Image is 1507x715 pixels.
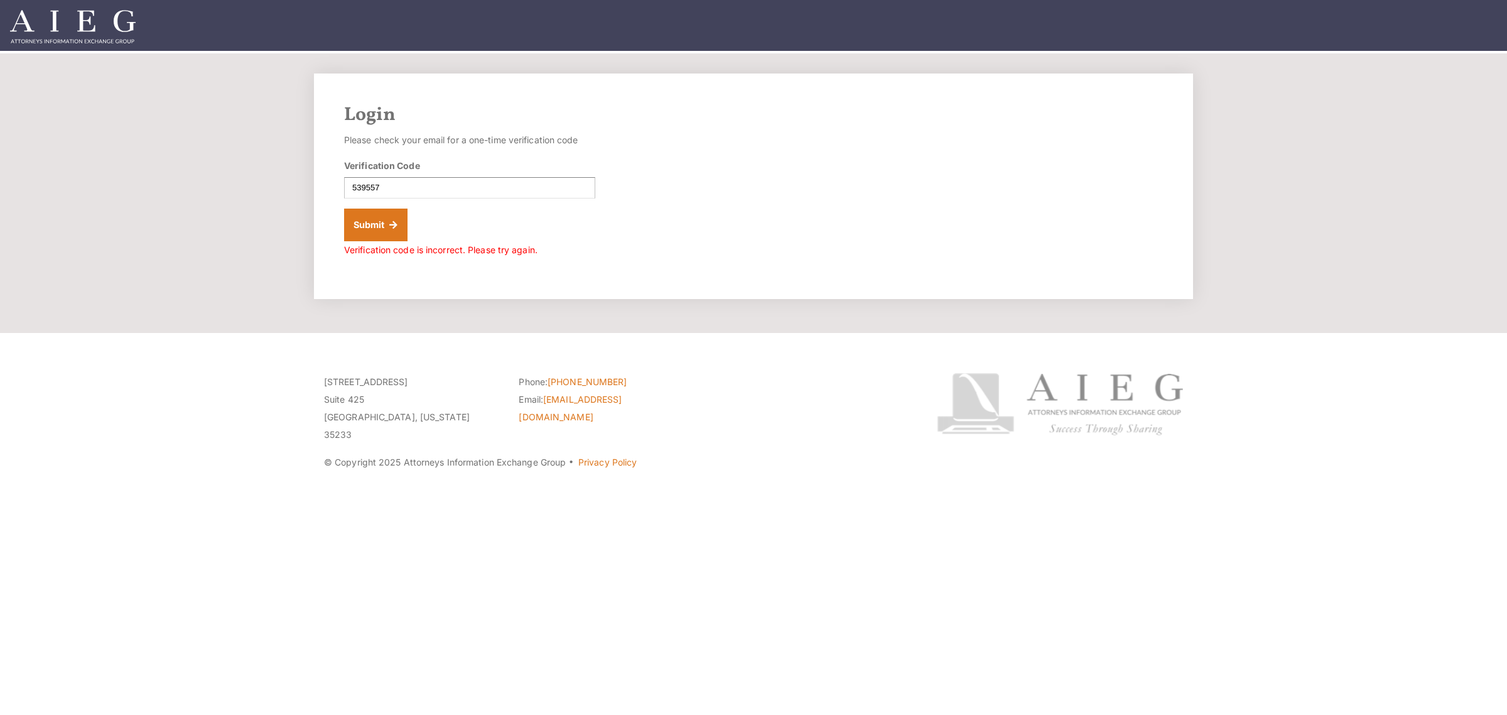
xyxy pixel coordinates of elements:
a: [EMAIL_ADDRESS][DOMAIN_NAME] [519,394,622,422]
button: Submit [344,209,408,241]
img: Attorneys Information Exchange Group logo [937,373,1183,435]
p: © Copyright 2025 Attorneys Information Exchange Group [324,454,890,471]
li: Phone: [519,373,694,391]
img: Attorneys Information Exchange Group [10,10,136,43]
p: [STREET_ADDRESS] Suite 425 [GEOGRAPHIC_DATA], [US_STATE] 35233 [324,373,500,444]
label: Verification Code [344,159,420,172]
a: [PHONE_NUMBER] [548,376,627,387]
span: · [568,462,574,468]
span: Verification code is incorrect. Please try again. [344,244,537,255]
h2: Login [344,104,1163,126]
p: Please check your email for a one-time verification code [344,131,595,149]
a: Privacy Policy [578,457,637,467]
li: Email: [519,391,694,426]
